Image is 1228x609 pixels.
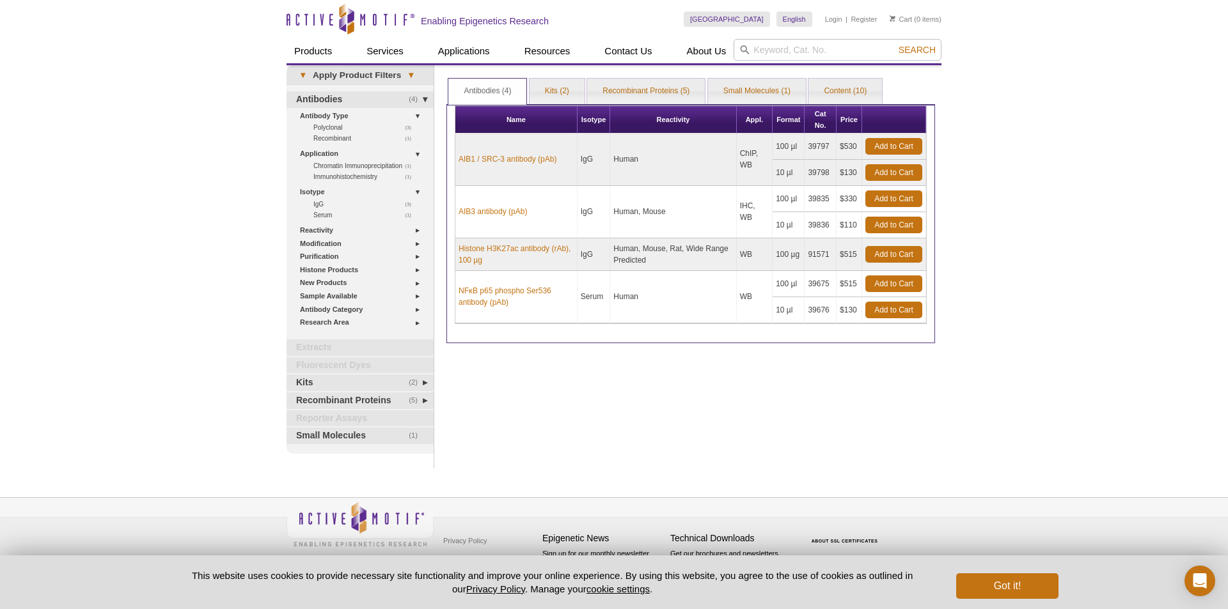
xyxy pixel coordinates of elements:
td: IHC, WB [737,186,773,238]
div: Open Intercom Messenger [1185,566,1215,596]
h2: Enabling Epigenetics Research [421,15,549,27]
a: Add to Cart [865,275,922,292]
td: 91571 [805,238,837,271]
li: | [846,12,847,27]
button: cookie settings [586,583,650,594]
span: (1) [409,428,425,444]
img: Active Motif, [287,498,434,550]
span: (1) [405,171,418,182]
a: Purification [300,250,426,263]
td: 10 µl [773,297,805,323]
p: Sign up for our monthly newsletter highlighting recent publications in the field of epigenetics. [542,548,664,592]
td: 39835 [805,186,837,212]
a: Kits (2) [530,79,585,104]
th: Price [837,106,862,134]
a: Add to Cart [865,217,922,233]
a: (1)Serum [313,210,418,220]
td: Human [610,134,736,186]
td: 100 µg [773,238,805,271]
a: Services [359,39,411,63]
td: $530 [837,134,862,160]
a: Extracts [287,339,434,356]
a: (3)Polyclonal [313,122,418,133]
a: (4)Antibodies [287,91,434,108]
a: Small Molecules (1) [708,79,806,104]
a: Contact Us [597,39,659,63]
span: (3) [405,199,418,210]
td: IgG [578,186,611,238]
h4: Epigenetic News [542,533,664,544]
td: Serum [578,271,611,323]
td: $330 [837,186,862,212]
a: Isotype [300,185,426,199]
h4: Technical Downloads [670,533,792,544]
td: 100 µl [773,134,805,160]
a: Applications [430,39,498,63]
td: Human [610,271,736,323]
a: Histone Products [300,263,426,277]
span: (1) [405,210,418,220]
td: 39675 [805,271,837,297]
a: About Us [679,39,734,63]
td: Human, Mouse [610,186,736,238]
img: Your Cart [890,15,895,22]
span: ▾ [293,70,313,81]
a: Resources [517,39,578,63]
input: Keyword, Cat. No. [734,39,941,61]
span: (1) [405,160,418,171]
a: New Products [300,276,426,289]
span: (1) [405,133,418,144]
table: Click to Verify - This site chose Symantec SSL for secure e-commerce and confidential communicati... [798,520,894,548]
span: Search [899,45,936,55]
a: Privacy Policy [466,583,525,594]
td: 100 µl [773,186,805,212]
td: $110 [837,212,862,238]
td: 10 µl [773,160,805,186]
a: Reporter Assays [287,410,434,427]
a: Add to Cart [865,164,922,181]
td: WB [737,238,773,271]
a: Sample Available [300,289,426,303]
span: (3) [405,122,418,133]
a: Privacy Policy [440,531,490,550]
th: Appl. [737,106,773,134]
a: Recombinant Proteins (5) [587,79,705,104]
a: Modification [300,237,426,251]
span: (5) [409,392,425,409]
a: ABOUT SSL CERTIFICATES [812,539,878,543]
button: Got it! [956,573,1059,599]
a: Add to Cart [865,302,922,318]
span: (4) [409,91,425,108]
a: Terms & Conditions [440,550,507,569]
td: IgG [578,238,611,271]
td: 10 µl [773,212,805,238]
a: [GEOGRAPHIC_DATA] [684,12,770,27]
span: ▾ [401,70,421,81]
th: Name [455,106,578,134]
td: 39798 [805,160,837,186]
li: (0 items) [890,12,941,27]
td: 39676 [805,297,837,323]
a: NFκB p65 phospho Ser536 antibody (pAb) [459,285,574,308]
a: Application [300,147,426,160]
a: Antibody Category [300,303,426,316]
th: Cat No. [805,106,837,134]
a: AIB1 / SRC-3 antibody (pAb) [459,153,556,165]
a: Add to Cart [865,190,922,207]
p: Get our brochures and newsletters, or request them by mail. [670,548,792,581]
a: (1)Small Molecules [287,428,434,444]
td: $130 [837,297,862,323]
p: This website uses cookies to provide necessary site functionality and improve your online experie... [169,569,935,596]
a: Content (10) [808,79,882,104]
a: ▾Apply Product Filters▾ [287,65,434,86]
th: Isotype [578,106,611,134]
a: Histone H3K27ac antibody (rAb), 100 µg [459,243,574,266]
a: Research Area [300,316,426,329]
td: WB [737,271,773,323]
a: Cart [890,15,912,24]
th: Reactivity [610,106,736,134]
td: IgG [578,134,611,186]
a: Products [287,39,340,63]
td: $130 [837,160,862,186]
td: Human, Mouse, Rat, Wide Range Predicted [610,238,736,271]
